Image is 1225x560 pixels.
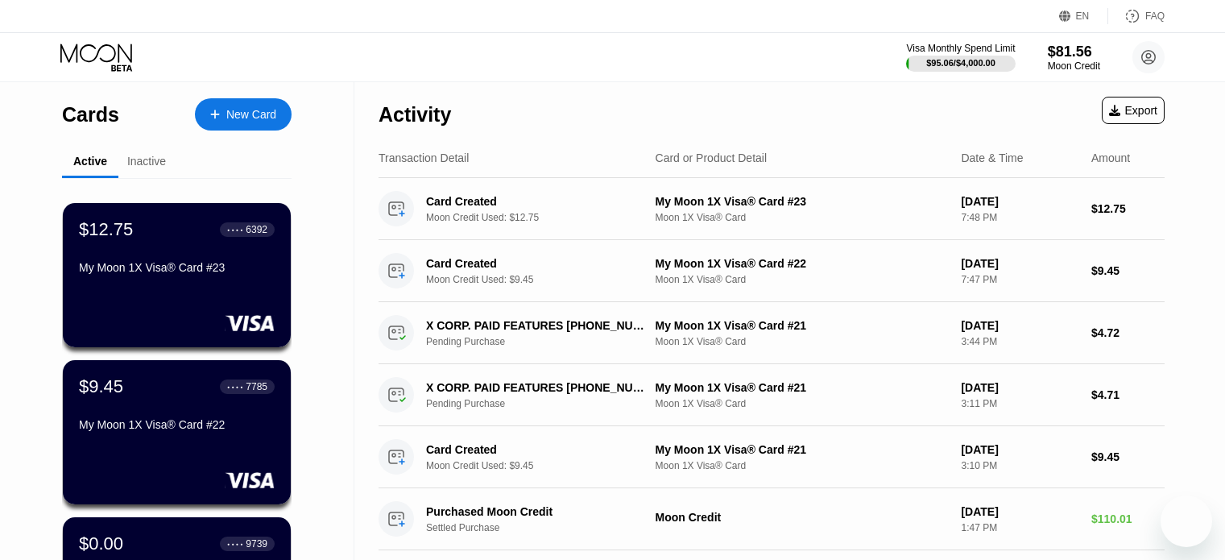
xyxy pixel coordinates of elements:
div: [DATE] [961,195,1078,208]
div: $81.56 [1048,44,1100,60]
iframe: Dugme za pokretanje prozora za razmenu poruka [1161,496,1212,547]
div: $12.75 [1091,202,1165,215]
div: $12.75 [79,219,133,240]
div: EN [1076,10,1090,22]
div: Inactive [127,155,166,168]
div: Moon Credit Used: $9.45 [426,460,664,471]
div: [DATE] [961,257,1078,270]
div: FAQ [1145,10,1165,22]
div: My Moon 1X Visa® Card #22 [656,257,949,270]
div: $9.45 [1091,450,1165,463]
div: ● ● ● ● [227,384,243,389]
div: $81.56Moon Credit [1048,44,1100,72]
div: Card Created [426,195,647,208]
div: Date & Time [961,151,1023,164]
div: X CORP. PAID FEATURES [PHONE_NUMBER] US [426,319,647,332]
div: Export [1102,97,1165,124]
div: Cards [62,103,119,127]
div: $9.45 [1091,264,1165,277]
div: Card CreatedMoon Credit Used: $12.75My Moon 1X Visa® Card #23Moon 1X Visa® Card[DATE]7:48 PM$12.75 [379,178,1165,240]
div: My Moon 1X Visa® Card #21 [656,319,949,332]
div: FAQ [1108,8,1165,24]
div: Pending Purchase [426,398,664,409]
div: X CORP. PAID FEATURES [PHONE_NUMBER] US [426,381,647,394]
div: New Card [195,98,292,131]
div: New Card [226,108,276,122]
div: X CORP. PAID FEATURES [PHONE_NUMBER] USPending PurchaseMy Moon 1X Visa® Card #21Moon 1X Visa® Car... [379,302,1165,364]
div: Amount [1091,151,1130,164]
div: 6392 [246,224,267,235]
div: Card CreatedMoon Credit Used: $9.45My Moon 1X Visa® Card #22Moon 1X Visa® Card[DATE]7:47 PM$9.45 [379,240,1165,302]
div: Card Created [426,257,647,270]
div: Moon 1X Visa® Card [656,336,949,347]
div: Export [1109,104,1157,117]
div: X CORP. PAID FEATURES [PHONE_NUMBER] USPending PurchaseMy Moon 1X Visa® Card #21Moon 1X Visa® Car... [379,364,1165,426]
div: $4.71 [1091,388,1165,401]
div: Transaction Detail [379,151,469,164]
div: Moon 1X Visa® Card [656,398,949,409]
div: My Moon 1X Visa® Card #21 [656,381,949,394]
div: Settled Purchase [426,522,664,533]
div: Active [73,155,107,168]
div: Card or Product Detail [656,151,768,164]
div: [DATE] [961,381,1078,394]
div: Visa Monthly Spend Limit [906,43,1015,54]
div: Moon Credit Used: $9.45 [426,274,664,285]
div: [DATE] [961,505,1078,518]
div: $110.01 [1091,512,1165,525]
div: 7785 [246,381,267,392]
div: Pending Purchase [426,336,664,347]
div: Card CreatedMoon Credit Used: $9.45My Moon 1X Visa® Card #21Moon 1X Visa® Card[DATE]3:10 PM$9.45 [379,426,1165,488]
div: Moon 1X Visa® Card [656,460,949,471]
div: [DATE] [961,443,1078,456]
div: $9.45 [79,376,123,397]
div: Moon Credit [1048,60,1100,72]
div: EN [1059,8,1108,24]
div: Moon 1X Visa® Card [656,212,949,223]
div: 9739 [246,538,267,550]
div: Card Created [426,443,647,456]
div: My Moon 1X Visa® Card #23 [656,195,949,208]
div: $95.06 / $4,000.00 [926,58,995,68]
div: Purchased Moon CreditSettled PurchaseMoon Credit[DATE]1:47 PM$110.01 [379,488,1165,550]
div: My Moon 1X Visa® Card #21 [656,443,949,456]
div: Activity [379,103,451,127]
div: 1:47 PM [961,522,1078,533]
div: 3:10 PM [961,460,1078,471]
div: My Moon 1X Visa® Card #23 [79,261,275,274]
div: 7:48 PM [961,212,1078,223]
div: 3:44 PM [961,336,1078,347]
div: Moon Credit Used: $12.75 [426,212,664,223]
div: $4.72 [1091,326,1165,339]
div: 3:11 PM [961,398,1078,409]
div: 7:47 PM [961,274,1078,285]
div: $12.75● ● ● ●6392My Moon 1X Visa® Card #23 [63,203,291,347]
div: $0.00 [79,533,123,554]
div: Moon Credit [656,511,949,524]
div: Visa Monthly Spend Limit$95.06/$4,000.00 [906,43,1015,72]
div: ● ● ● ● [227,541,243,546]
div: ● ● ● ● [227,227,243,232]
div: [DATE] [961,319,1078,332]
div: $9.45● ● ● ●7785My Moon 1X Visa® Card #22 [63,360,291,504]
div: Moon 1X Visa® Card [656,274,949,285]
div: Purchased Moon Credit [426,505,647,518]
div: My Moon 1X Visa® Card #22 [79,418,275,431]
